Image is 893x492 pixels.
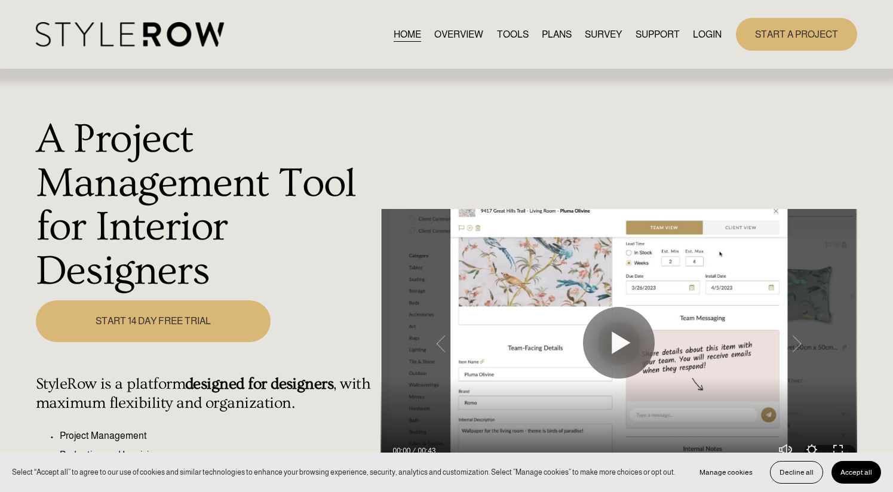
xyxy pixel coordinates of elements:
div: Current time [392,445,413,457]
span: Accept all [840,468,872,476]
a: SURVEY [585,26,622,42]
a: TOOLS [497,26,529,42]
span: Decline all [780,468,814,476]
h1: A Project Management Tool for Interior Designers [36,118,375,294]
button: Decline all [770,461,823,484]
button: Manage cookies [691,461,762,484]
a: HOME [394,26,421,42]
strong: designed for designers [185,375,333,393]
p: Select “Accept all” to agree to our use of cookies and similar technologies to enhance your brows... [12,467,675,478]
a: folder dropdown [636,26,680,42]
a: LOGIN [693,26,722,42]
p: Project Management [60,429,375,443]
p: Budgeting and Invoicing [60,448,375,462]
span: SUPPORT [636,27,680,42]
button: Play [583,307,655,379]
div: Duration [413,445,438,457]
button: Accept all [831,461,881,484]
a: PLANS [542,26,572,42]
a: START 14 DAY FREE TRIAL [36,300,271,342]
a: OVERVIEW [434,26,483,42]
span: Manage cookies [699,468,753,476]
h4: StyleRow is a platform , with maximum flexibility and organization. [36,375,375,413]
a: START A PROJECT [736,18,857,51]
img: StyleRow [36,22,224,47]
